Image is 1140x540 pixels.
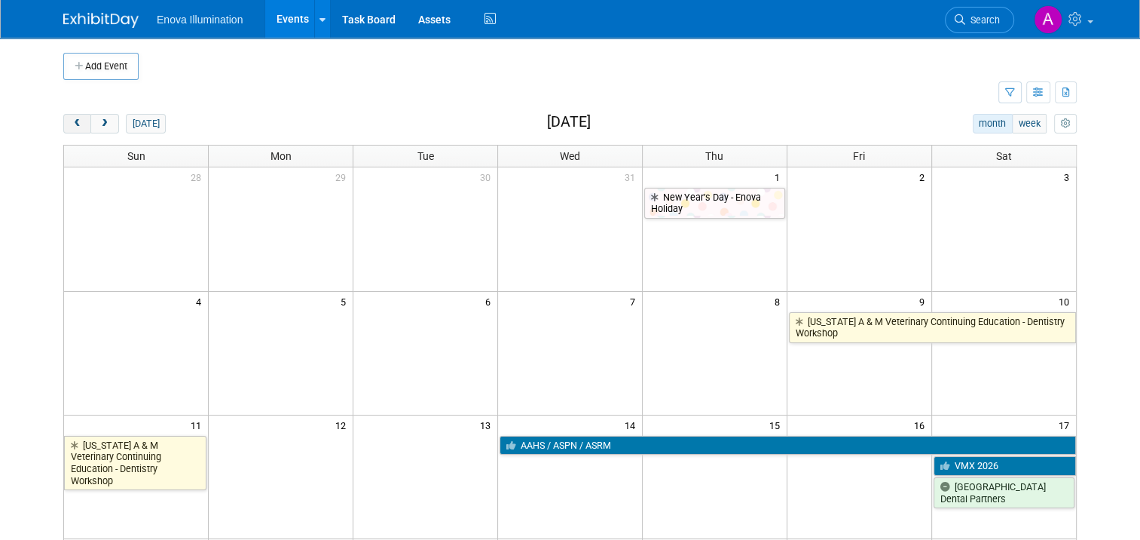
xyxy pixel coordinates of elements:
[644,188,785,219] a: New Year’s Day - Enova Holiday
[912,416,931,434] span: 16
[127,150,145,162] span: Sun
[63,53,139,80] button: Add Event
[965,14,1000,26] span: Search
[1034,5,1062,34] img: Andrea Miller
[773,292,787,311] span: 8
[934,456,1076,476] a: VMX 2026
[768,416,787,434] span: 15
[189,167,208,186] span: 28
[500,436,1076,456] a: AAHS / ASPN / ASRM
[560,150,580,162] span: Wed
[63,114,91,133] button: prev
[628,292,642,311] span: 7
[918,167,931,186] span: 2
[918,292,931,311] span: 9
[484,292,497,311] span: 6
[1054,114,1077,133] button: myCustomButton
[973,114,1013,133] button: month
[189,416,208,434] span: 11
[64,436,206,491] a: [US_STATE] A & M Veterinary Continuing Education - Dentistry Workshop
[934,477,1074,508] a: [GEOGRAPHIC_DATA] Dental Partners
[1060,119,1070,129] i: Personalize Calendar
[1057,416,1076,434] span: 17
[773,167,787,186] span: 1
[1057,292,1076,311] span: 10
[194,292,208,311] span: 4
[90,114,118,133] button: next
[1012,114,1047,133] button: week
[623,416,642,434] span: 14
[478,167,497,186] span: 30
[417,150,434,162] span: Tue
[623,167,642,186] span: 31
[126,114,166,133] button: [DATE]
[547,114,591,130] h2: [DATE]
[945,7,1014,33] a: Search
[789,312,1076,343] a: [US_STATE] A & M Veterinary Continuing Education - Dentistry Workshop
[1062,167,1076,186] span: 3
[63,13,139,28] img: ExhibitDay
[334,416,353,434] span: 12
[334,167,353,186] span: 29
[996,150,1012,162] span: Sat
[157,14,243,26] span: Enova Illumination
[853,150,865,162] span: Fri
[478,416,497,434] span: 13
[705,150,723,162] span: Thu
[339,292,353,311] span: 5
[270,150,292,162] span: Mon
